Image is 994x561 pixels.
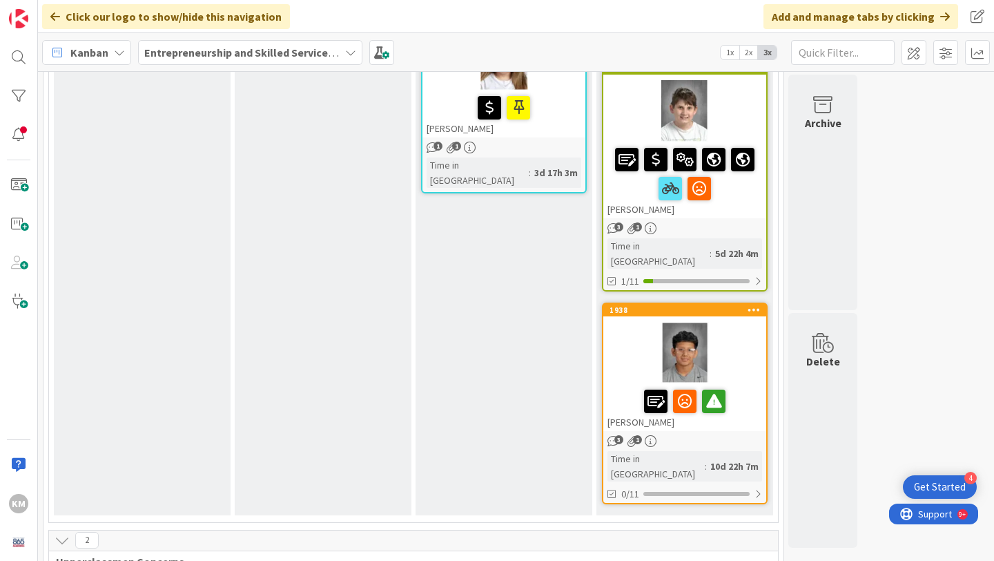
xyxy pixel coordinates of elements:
div: Get Started [914,480,966,494]
span: 1x [721,46,739,59]
a: 1990[PERSON_NAME]Time in [GEOGRAPHIC_DATA]:5d 22h 4m1/11 [602,61,768,292]
div: 3d 17h 3m [531,165,581,180]
span: : [705,459,707,474]
div: 1938 [610,305,766,315]
span: : [529,165,531,180]
span: 1 [452,142,461,151]
span: Support [29,2,63,19]
div: 5d 22h 4m [712,246,762,261]
div: Time in [GEOGRAPHIC_DATA] [427,158,529,188]
div: [PERSON_NAME] [603,142,766,218]
span: 3x [758,46,777,59]
img: Visit kanbanzone.com [9,9,28,28]
div: Delete [806,353,840,370]
div: 10d 22h 7m [707,459,762,474]
a: [PERSON_NAME]Time in [GEOGRAPHIC_DATA]:3d 17h 3m [421,9,587,193]
div: Open Get Started checklist, remaining modules: 4 [903,475,977,499]
div: 1938 [603,304,766,316]
b: Entrepreneurship and Skilled Services Interventions - [DATE]-[DATE] [144,46,482,59]
div: Time in [GEOGRAPHIC_DATA] [607,451,705,482]
span: Kanban [70,44,108,61]
span: 1/11 [621,274,639,289]
span: 0/11 [621,487,639,502]
div: 9+ [70,6,77,17]
div: Add and manage tabs by clicking [763,4,958,29]
span: 1 [633,222,642,231]
span: : [710,246,712,261]
div: 4 [964,472,977,484]
div: Time in [GEOGRAPHIC_DATA] [607,238,710,269]
span: 1 [433,142,442,151]
div: Archive [805,115,841,131]
input: Quick Filter... [791,40,895,65]
span: 3 [614,222,623,231]
span: 3 [614,435,623,444]
div: KM [9,494,28,513]
a: 1938[PERSON_NAME]Time in [GEOGRAPHIC_DATA]:10d 22h 7m0/11 [602,303,768,504]
div: 1938[PERSON_NAME] [603,304,766,431]
img: avatar [9,533,28,552]
div: 1990[PERSON_NAME] [603,62,766,218]
div: [PERSON_NAME] [603,384,766,431]
span: 2 [75,532,99,549]
div: [PERSON_NAME] [422,10,585,137]
span: 1 [633,435,642,444]
div: Click our logo to show/hide this navigation [42,4,290,29]
span: 2x [739,46,758,59]
div: [PERSON_NAME] [422,91,585,137]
